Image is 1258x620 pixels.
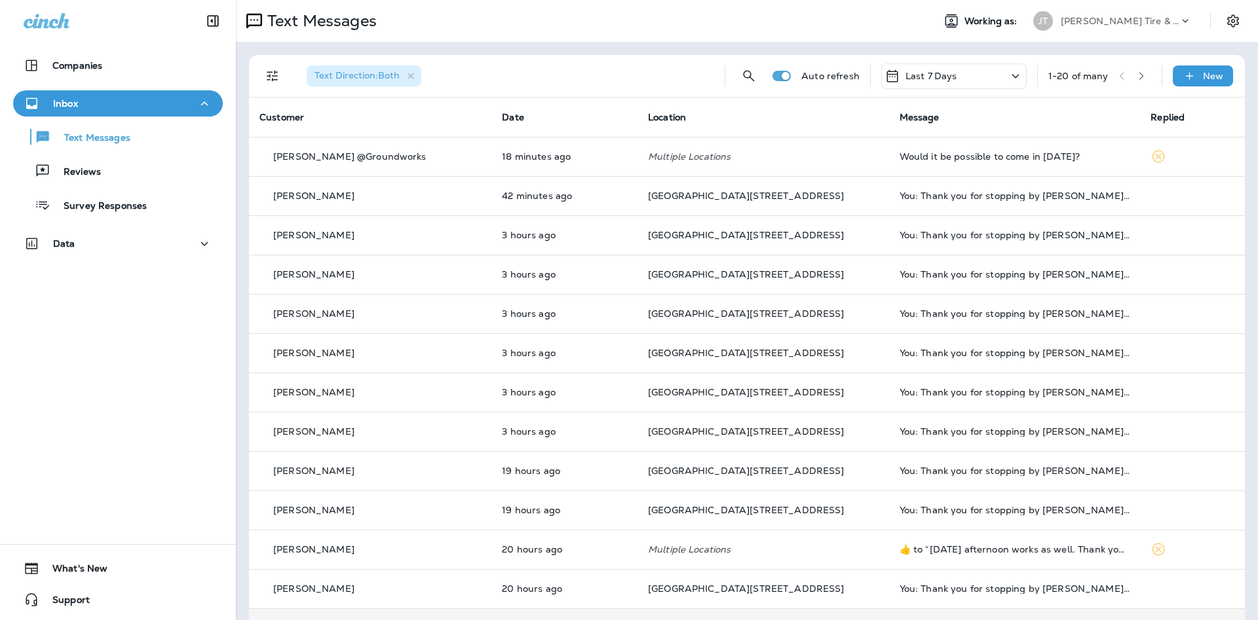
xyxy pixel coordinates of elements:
span: Customer [259,111,304,123]
div: You: Thank you for stopping by Jensen Tire & Auto - South 144th Street. Please take 30 seconds to... [900,387,1130,397]
div: You: Thank you for stopping by Jensen Tire & Auto - South 144th Street. Please take 30 seconds to... [900,583,1130,594]
p: [PERSON_NAME] [273,465,354,476]
p: Auto refresh [801,71,860,81]
p: Text Messages [51,132,130,145]
div: You: Thank you for stopping by Jensen Tire & Auto - South 144th Street. Please take 30 seconds to... [900,191,1130,201]
p: [PERSON_NAME] [273,583,354,594]
button: Support [13,587,223,613]
div: You: Thank you for stopping by Jensen Tire & Auto - South 144th Street. Please take 30 seconds to... [900,269,1130,280]
button: Search Messages [736,63,762,89]
p: Multiple Locations [648,544,879,555]
p: Sep 5, 2025 08:04 AM [502,308,627,319]
p: New [1203,71,1223,81]
p: Companies [52,60,102,71]
p: Sep 4, 2025 02:58 PM [502,583,627,594]
button: Collapse Sidebar [195,8,231,34]
div: You: Thank you for stopping by Jensen Tire & Auto - South 144th Street. Please take 30 seconds to... [900,348,1130,358]
button: Data [13,230,223,257]
p: [PERSON_NAME] [273,387,354,397]
p: Sep 4, 2025 03:59 PM [502,465,627,476]
p: Sep 4, 2025 03:27 PM [502,544,627,555]
button: Inbox [13,90,223,117]
p: Sep 5, 2025 08:03 AM [502,426,627,437]
button: Settings [1221,9,1245,33]
p: Sep 5, 2025 10:58 AM [502,191,627,201]
div: 1 - 20 of many [1048,71,1109,81]
p: [PERSON_NAME] [273,348,354,358]
p: Sep 5, 2025 08:04 AM [502,269,627,280]
span: Support [39,594,90,610]
p: [PERSON_NAME] [273,505,354,515]
button: Survey Responses [13,191,223,219]
div: You: Thank you for stopping by Jensen Tire & Auto - South 144th Street. Please take 30 seconds to... [900,465,1130,476]
span: [GEOGRAPHIC_DATA][STREET_ADDRESS] [648,308,845,319]
p: Sep 5, 2025 11:22 AM [502,151,627,162]
p: [PERSON_NAME] [273,230,354,240]
p: [PERSON_NAME] [273,544,354,555]
button: Companies [13,52,223,79]
p: [PERSON_NAME] @Groundworks [273,151,427,162]
p: Inbox [53,98,78,109]
p: Sep 5, 2025 08:03 AM [502,387,627,397]
div: You: Thank you for stopping by Jensen Tire & Auto - South 144th Street. Please take 30 seconds to... [900,505,1130,515]
button: Filters [259,63,286,89]
p: Sep 4, 2025 03:58 PM [502,505,627,515]
span: Location [648,111,686,123]
p: [PERSON_NAME] [273,191,354,201]
p: [PERSON_NAME] [273,269,354,280]
div: You: Thank you for stopping by Jensen Tire & Auto - South 144th Street. Please take 30 seconds to... [900,426,1130,437]
span: What's New [39,563,107,579]
span: [GEOGRAPHIC_DATA][STREET_ADDRESS] [648,268,845,280]
p: Survey Responses [50,200,147,213]
button: Text Messages [13,123,223,151]
div: You: Thank you for stopping by Jensen Tire & Auto - South 144th Street. Please take 30 seconds to... [900,308,1130,319]
div: JT [1033,11,1053,31]
p: Multiple Locations [648,151,879,162]
p: [PERSON_NAME] [273,308,354,319]
span: [GEOGRAPHIC_DATA][STREET_ADDRESS] [648,465,845,477]
span: [GEOGRAPHIC_DATA][STREET_ADDRESS] [648,190,845,202]
span: Replied [1151,111,1185,123]
span: [GEOGRAPHIC_DATA][STREET_ADDRESS] [648,229,845,241]
div: ​👍​ to “ Tomorrow afternoon works as well. Thank you for letting us know. ” [900,544,1130,555]
span: Working as: [964,16,1020,27]
p: Sep 5, 2025 08:04 AM [502,230,627,240]
p: Data [53,238,75,249]
span: [GEOGRAPHIC_DATA][STREET_ADDRESS] [648,583,845,594]
div: Would it be possible to come in today? [900,151,1130,162]
p: Last 7 Days [905,71,957,81]
span: [GEOGRAPHIC_DATA][STREET_ADDRESS] [648,347,845,359]
p: Text Messages [262,11,377,31]
span: [GEOGRAPHIC_DATA][STREET_ADDRESS] [648,386,845,398]
p: Reviews [50,166,101,179]
div: You: Thank you for stopping by Jensen Tire & Auto - South 144th Street. Please take 30 seconds to... [900,230,1130,240]
span: Message [900,111,940,123]
span: [GEOGRAPHIC_DATA][STREET_ADDRESS] [648,426,845,437]
span: [GEOGRAPHIC_DATA][STREET_ADDRESS] [648,504,845,516]
p: Sep 5, 2025 08:03 AM [502,348,627,358]
span: Date [502,111,524,123]
div: Text Direction:Both [307,65,421,86]
span: Text Direction : Both [314,69,400,81]
button: Reviews [13,157,223,185]
p: [PERSON_NAME] Tire & Auto [1061,16,1179,26]
button: What's New [13,555,223,581]
p: [PERSON_NAME] [273,426,354,437]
